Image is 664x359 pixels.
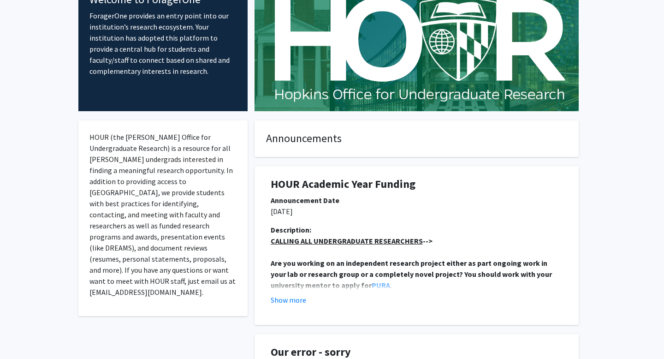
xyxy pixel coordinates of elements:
h4: Announcements [266,132,567,145]
a: PURA [372,281,390,290]
div: Announcement Date [271,195,563,206]
button: Show more [271,294,306,305]
p: ForagerOne provides an entry point into our institution’s research ecosystem. Your institution ha... [89,10,237,77]
iframe: Chat [7,317,39,352]
strong: --> [271,236,433,245]
strong: Are you working on an independent research project either as part ongoing work in your lab or res... [271,258,553,290]
div: Description: [271,224,563,235]
p: [DATE] [271,206,563,217]
p: HOUR (the [PERSON_NAME] Office for Undergraduate Research) is a resource for all [PERSON_NAME] un... [89,132,237,298]
h1: HOUR Academic Year Funding [271,178,563,191]
p: . [271,257,563,291]
h1: Our error - sorry [271,346,563,359]
u: CALLING ALL UNDERGRADUATE RESEARCHERS [271,236,423,245]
